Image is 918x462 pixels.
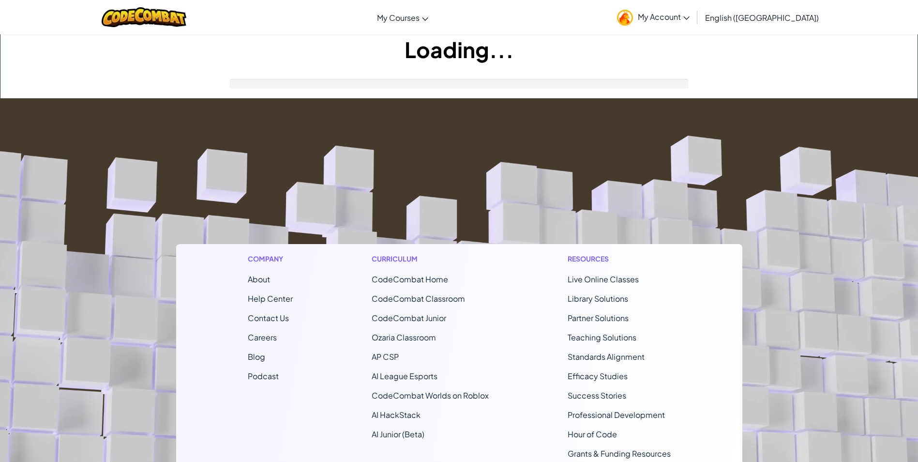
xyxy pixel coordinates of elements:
a: Library Solutions [568,293,628,304]
a: Blog [248,352,265,362]
h1: Loading... [0,34,918,64]
h1: Curriculum [372,254,489,264]
a: Efficacy Studies [568,371,628,381]
a: CodeCombat Junior [372,313,446,323]
a: CodeCombat Worlds on Roblox [372,390,489,400]
a: Help Center [248,293,293,304]
a: Careers [248,332,277,342]
span: English ([GEOGRAPHIC_DATA]) [705,13,819,23]
a: About [248,274,270,284]
a: Podcast [248,371,279,381]
a: AI HackStack [372,410,421,420]
h1: Resources [568,254,671,264]
h1: Company [248,254,293,264]
span: My Courses [377,13,420,23]
a: Grants & Funding Resources [568,448,671,459]
a: AI League Esports [372,371,437,381]
a: Hour of Code [568,429,617,439]
a: English ([GEOGRAPHIC_DATA]) [700,4,824,31]
a: Partner Solutions [568,313,629,323]
a: Success Stories [568,390,626,400]
span: Contact Us [248,313,289,323]
img: CodeCombat logo [102,7,186,27]
a: Standards Alignment [568,352,645,362]
span: CodeCombat Home [372,274,448,284]
a: Teaching Solutions [568,332,636,342]
a: Live Online Classes [568,274,639,284]
a: My Courses [372,4,433,31]
a: AI Junior (Beta) [372,429,424,439]
a: My Account [612,2,694,32]
a: Professional Development [568,410,665,420]
a: Ozaria Classroom [372,332,436,342]
img: avatar [617,10,633,26]
span: My Account [638,12,690,22]
a: CodeCombat Classroom [372,293,465,304]
a: AP CSP [372,352,399,362]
